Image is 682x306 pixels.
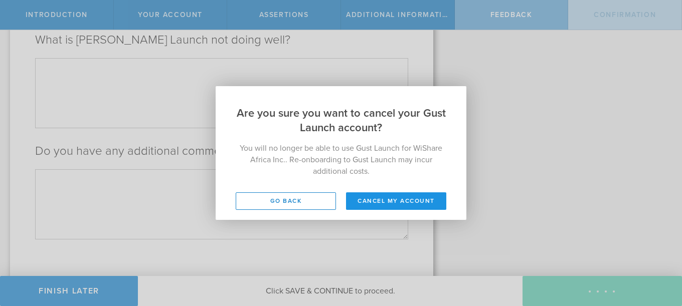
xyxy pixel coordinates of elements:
h2: Are you sure you want to cancel your Gust Launch account? [216,86,466,135]
iframe: Chat Widget [632,228,682,276]
button: Go back [236,192,336,210]
button: Cancel my account [346,192,446,210]
p: You will no longer be able to use Gust Launch for WiShare Africa Inc.. Re-onboarding to Gust Laun... [236,143,446,177]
